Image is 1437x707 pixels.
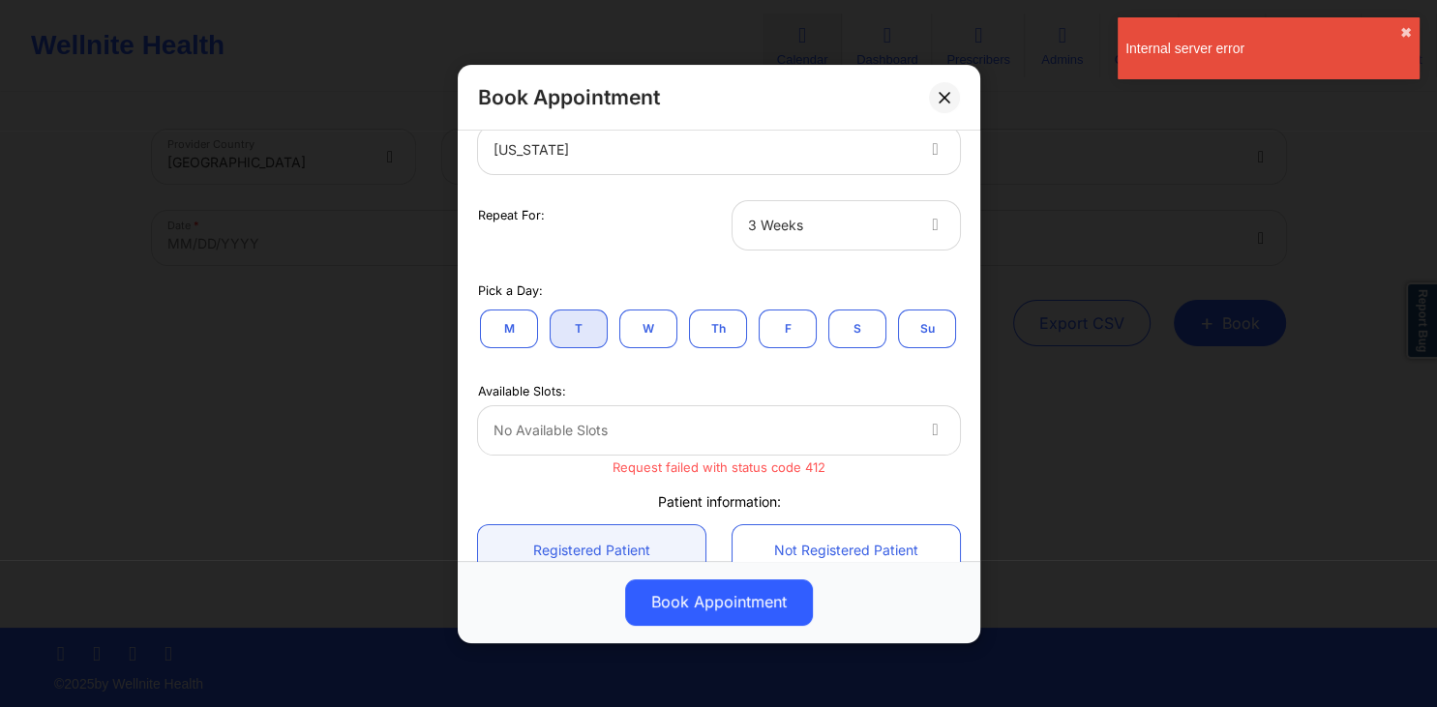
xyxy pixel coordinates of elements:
[494,125,912,173] div: [US_STATE]
[619,309,677,347] button: W
[733,525,960,574] a: Not Registered Patient
[689,309,747,347] button: Th
[550,309,608,347] button: T
[748,200,912,249] div: 3 Weeks
[464,492,973,512] div: Patient information:
[625,578,813,625] button: Book Appointment
[478,281,960,299] div: Pick a Day:
[759,309,817,347] button: F
[480,309,538,347] button: M
[478,206,705,223] div: Repeat For:
[828,309,886,347] button: S
[478,84,660,110] h2: Book Appointment
[478,457,960,476] p: Request failed with status code 412
[478,382,960,399] div: Available Slots:
[1125,39,1400,58] div: Internal server error
[478,525,705,574] a: Registered Patient
[1400,25,1412,41] button: close
[898,309,956,347] button: Su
